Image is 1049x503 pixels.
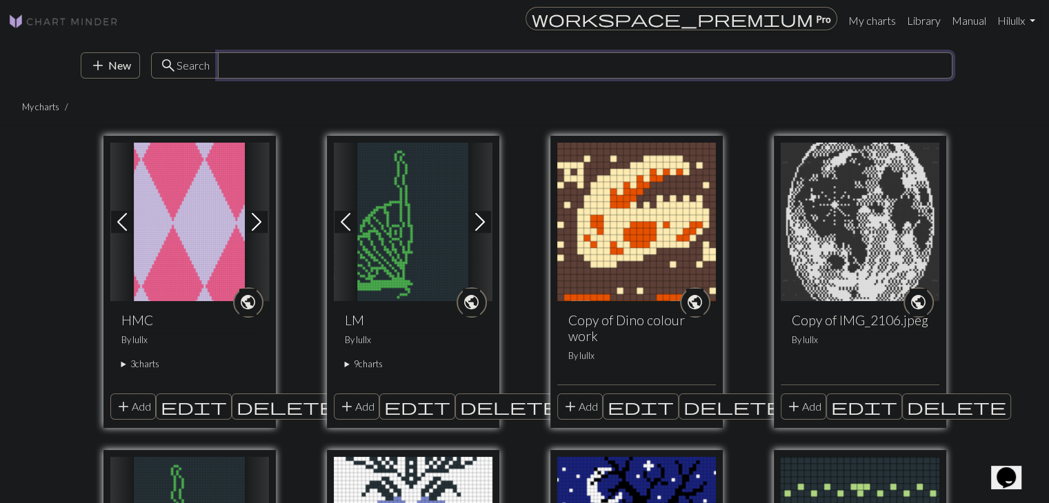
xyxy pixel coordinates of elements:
button: Edit [603,393,679,420]
a: LM [334,214,492,227]
span: edit [831,397,897,416]
a: public [903,287,934,318]
summary: 9charts [345,358,481,371]
a: Library [901,7,946,34]
span: add [339,397,355,416]
span: public [463,291,480,313]
i: public [910,289,927,316]
img: HMC [110,143,269,301]
span: edit [608,397,674,416]
span: delete [460,397,559,416]
span: Search [177,57,210,74]
button: Add [334,393,379,420]
i: Edit [608,398,674,415]
button: Edit [826,393,902,420]
span: edit [384,397,450,416]
i: Edit [384,398,450,415]
span: add [562,397,579,416]
a: Pro [526,7,837,30]
span: edit [161,397,227,416]
button: Delete [232,393,341,420]
span: public [686,291,703,313]
img: Logo [8,13,119,30]
i: Edit [831,398,897,415]
img: Dino colour work [557,143,716,301]
h2: LM [345,312,481,328]
span: delete [683,397,783,416]
i: public [239,289,257,316]
a: HMC [110,214,269,227]
img: LM [334,143,492,301]
iframe: chat widget [991,448,1035,489]
a: Dino colour work [557,214,716,227]
img: IMG_2106.jpeg [781,143,939,301]
span: add [115,397,132,416]
button: Edit [379,393,455,420]
button: New [81,52,140,79]
span: add [90,56,106,75]
i: public [463,289,480,316]
p: By lullx [345,333,481,347]
a: IMG_2106.jpeg [781,214,939,227]
a: Manual [946,7,992,34]
button: Delete [455,393,564,420]
li: My charts [22,101,59,114]
a: Hilullx [992,7,1041,34]
a: public [457,287,487,318]
span: delete [907,397,1006,416]
a: public [233,287,263,318]
button: Delete [679,393,788,420]
h2: HMC [121,312,258,328]
i: Edit [161,398,227,415]
a: My charts [843,7,901,34]
a: Copy of IMG_2106.jpeg [792,312,928,328]
button: Add [557,393,603,420]
a: public [680,287,710,318]
span: delete [237,397,336,416]
button: Edit [156,393,232,420]
button: Add [110,393,156,420]
span: workspace_premium [532,9,813,28]
i: public [686,289,703,316]
p: By lullx [568,349,705,362]
p: By lullx [792,333,928,347]
span: public [239,291,257,313]
p: By lullx [121,333,258,347]
span: public [910,291,927,313]
button: Delete [902,393,1011,420]
a: Copy of Dino colour work [568,312,685,344]
summary: 3charts [121,358,258,371]
span: search [160,56,177,75]
button: Add [781,393,826,420]
span: add [786,397,802,416]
